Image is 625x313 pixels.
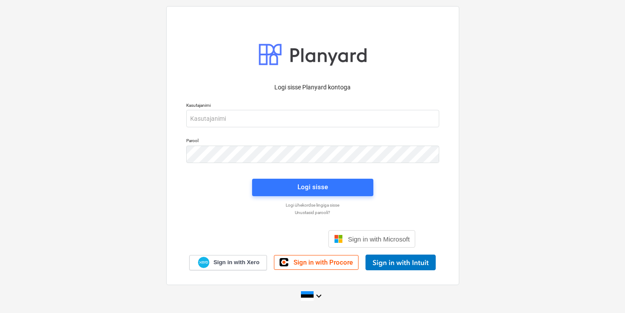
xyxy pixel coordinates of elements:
[189,255,267,270] a: Sign in with Xero
[205,229,326,248] iframe: Sisselogimine Google'i nupu abil
[186,110,439,127] input: Kasutajanimi
[186,83,439,92] p: Logi sisse Planyard kontoga
[334,235,343,243] img: Microsoft logo
[182,210,444,215] a: Unustasid parooli?
[252,179,373,196] button: Logi sisse
[198,257,209,269] img: Xero logo
[186,102,439,110] p: Kasutajanimi
[210,229,321,248] div: Logi sisse Google’i kontoga. Avaneb uuel vahelehel
[297,181,328,193] div: Logi sisse
[182,202,444,208] a: Logi ühekordse lingiga sisse
[348,235,410,243] span: Sign in with Microsoft
[213,259,259,266] span: Sign in with Xero
[274,255,359,270] a: Sign in with Procore
[186,138,439,145] p: Parool
[294,259,353,266] span: Sign in with Procore
[314,291,324,301] i: keyboard_arrow_down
